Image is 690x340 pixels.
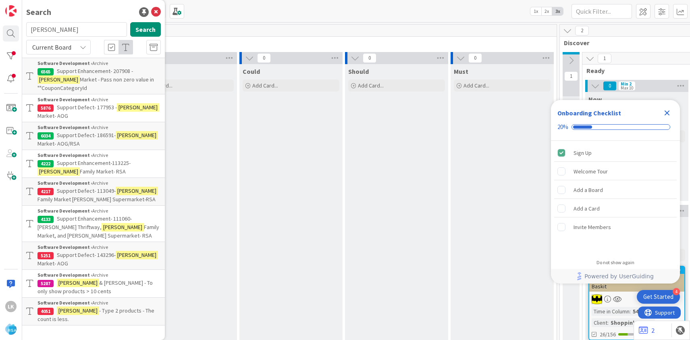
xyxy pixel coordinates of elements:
[5,5,17,17] img: Visit kanbanzone.com
[37,308,54,315] div: 4051
[29,39,547,47] span: Product Backlog
[603,81,617,91] span: 0
[574,204,600,213] div: Add a Card
[22,58,165,94] a: Software Development ›Archive6565Support Enhancement- 207908 -[PERSON_NAME]Market - Pass non zero...
[541,7,552,15] span: 2x
[37,180,92,186] b: Software Development ›
[574,167,608,176] div: Welcome Tour
[358,82,384,89] span: Add Card...
[37,300,92,306] b: Software Development ›
[557,123,673,131] div: Checklist progress: 20%
[631,307,666,316] div: 545d 23h 7m
[592,294,602,305] img: AC
[554,200,677,217] div: Add a Card is incomplete.
[252,82,278,89] span: Add Card...
[37,76,154,92] span: Market - Pass non zero value in ""CouponCategoryId
[596,259,634,266] div: Do not show again
[551,100,680,284] div: Checklist Container
[37,272,92,278] b: Software Development ›
[37,152,92,158] b: Software Development ›
[37,280,54,287] div: 5287
[37,124,161,131] div: Archive
[5,323,17,335] img: avatar
[22,177,165,206] a: Software Development ›Archive4217Support Defect- 113049-[PERSON_NAME]Family Market [PERSON_NAME] ...
[116,251,158,259] mark: [PERSON_NAME]
[643,293,673,301] div: Get Started
[37,112,68,119] span: Market- AOG
[557,108,621,118] div: Onboarding Checklist
[468,53,482,63] span: 0
[22,206,165,242] a: Software Development ›Archive4133Support Enhancement- 111060- [PERSON_NAME] Thriftway,[PERSON_NAM...
[57,159,131,167] span: Support Enhancement-113225-
[57,279,99,287] mark: [PERSON_NAME]
[37,75,80,84] mark: [PERSON_NAME]
[555,269,676,284] a: Powered by UserGuiding
[589,294,684,305] div: AC
[243,67,260,75] span: Could
[257,53,271,63] span: 0
[575,26,589,35] span: 2
[37,196,156,203] span: Family Market [PERSON_NAME] Supermarket-RSA
[630,307,631,316] span: :
[37,179,161,187] div: Archive
[554,163,677,180] div: Welcome Tour is incomplete.
[37,104,54,112] div: 5876
[574,222,611,232] div: Invite Members
[32,43,71,51] span: Current Board
[37,271,161,279] div: Archive
[454,67,468,75] span: Must
[551,269,680,284] div: Footer
[22,122,165,150] a: Software Development ›Archive6034Support Defect- 186591-[PERSON_NAME]Market- AOG/RSA
[22,270,165,297] a: Software Development ›Archive5287[PERSON_NAME]& [PERSON_NAME] - To only show products > 10 cents
[5,301,17,312] div: Lk
[37,140,80,147] span: Market- AOG/RSA
[530,7,541,15] span: 1x
[607,318,609,327] span: :
[57,187,116,194] span: Support Defect- 113049-
[37,244,161,251] div: Archive
[22,94,165,122] a: Software Development ›Archive5876Support Defect- 177953 -[PERSON_NAME]Market- AOG
[117,103,159,112] mark: [PERSON_NAME]
[564,39,684,47] span: Discover
[554,181,677,199] div: Add a Board is incomplete.
[363,53,376,63] span: 0
[37,96,161,103] div: Archive
[37,160,54,167] div: 4222
[37,216,54,223] div: 4133
[57,307,99,315] mark: [PERSON_NAME]
[116,187,158,195] mark: [PERSON_NAME]
[637,290,680,304] div: Open Get Started checklist, remaining modules: 4
[639,325,655,335] a: 2
[57,67,133,75] span: Support Enhancement- 207908 -
[37,167,80,176] mark: [PERSON_NAME]
[37,132,54,140] div: 6034
[22,150,165,177] a: Software Development ›Archive4222Support Enhancement-113225-[PERSON_NAME]Family Market- RSA
[592,318,607,327] div: Client
[57,251,116,259] span: Support Defect- 143296-
[554,144,677,162] div: Sign Up is complete.
[37,60,92,66] b: Software Development ›
[37,68,54,75] div: 6565
[37,188,54,195] div: 4217
[37,299,161,307] div: Archive
[673,288,680,295] div: 4
[557,123,568,131] div: 20%
[574,148,592,158] div: Sign Up
[572,4,632,19] input: Quick Filter...
[564,71,578,81] span: 1
[57,104,117,111] span: Support Defect- 177953 -
[37,252,54,259] div: 5251
[37,215,132,231] span: Support Enhancement- 111060- [PERSON_NAME] Thriftway,
[600,330,616,339] span: 26/156
[586,67,681,75] span: Ready
[37,124,92,130] b: Software Development ›
[598,54,611,63] span: 1
[552,7,563,15] span: 3x
[102,223,144,232] mark: [PERSON_NAME]
[463,82,489,89] span: Add Card...
[584,271,654,281] span: Powered by UserGuiding
[37,96,92,102] b: Software Development ›
[551,141,680,254] div: Checklist items
[37,244,92,250] b: Software Development ›
[37,208,92,214] b: Software Development ›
